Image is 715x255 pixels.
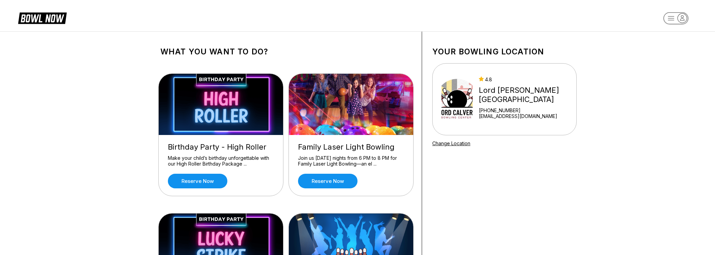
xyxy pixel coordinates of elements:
[298,155,404,167] div: Join us [DATE] nights from 6 PM to 8 PM for Family Laser Light Bowling—an el ...
[159,74,284,135] img: Birthday Party - High Roller
[168,142,274,152] div: Birthday Party - High Roller
[289,74,414,135] img: Family Laser Light Bowling
[298,174,357,188] a: Reserve now
[479,86,574,104] div: Lord [PERSON_NAME][GEOGRAPHIC_DATA]
[298,142,404,152] div: Family Laser Light Bowling
[479,113,574,119] a: [EMAIL_ADDRESS][DOMAIN_NAME]
[168,174,227,188] a: Reserve now
[432,47,577,56] h1: Your bowling location
[432,140,470,146] a: Change Location
[479,107,574,113] div: [PHONE_NUMBER]
[479,76,574,82] div: 4.8
[160,47,412,56] h1: What you want to do?
[441,74,473,125] img: Lord Calvert Bowling Center
[168,155,274,167] div: Make your child’s birthday unforgettable with our High Roller Birthday Package ...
